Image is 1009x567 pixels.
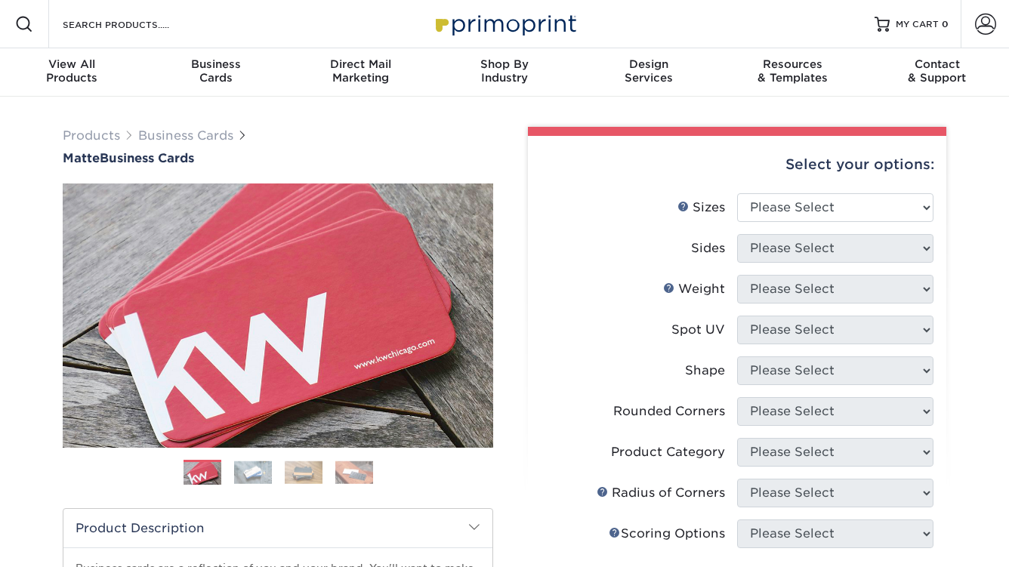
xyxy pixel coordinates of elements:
a: MatteBusiness Cards [63,151,493,165]
img: Primoprint [429,8,580,40]
div: & Support [865,57,1009,85]
img: Business Cards 03 [285,461,322,484]
div: Spot UV [671,321,725,339]
div: Radius of Corners [597,484,725,502]
a: Contact& Support [865,48,1009,97]
span: Contact [865,57,1009,71]
div: Sizes [677,199,725,217]
span: Design [576,57,720,71]
h1: Business Cards [63,151,493,165]
div: Product Category [611,443,725,461]
a: BusinessCards [144,48,289,97]
div: Select your options: [540,136,934,193]
a: Business Cards [138,128,233,143]
img: Business Cards 04 [335,461,373,484]
h2: Product Description [63,509,492,547]
img: Matte 01 [63,100,493,531]
span: Direct Mail [289,57,433,71]
div: Sides [691,239,725,257]
a: Direct MailMarketing [289,48,433,97]
div: Weight [663,280,725,298]
div: & Templates [720,57,865,85]
a: Products [63,128,120,143]
div: Rounded Corners [613,402,725,421]
div: Scoring Options [609,525,725,543]
a: Resources& Templates [720,48,865,97]
div: Marketing [289,57,433,85]
span: Matte [63,151,100,165]
div: Cards [144,57,289,85]
span: Business [144,57,289,71]
span: MY CART [896,18,939,31]
span: 0 [942,19,949,29]
div: Services [576,57,720,85]
a: Shop ByIndustry [433,48,577,97]
a: DesignServices [576,48,720,97]
span: Resources [720,57,865,71]
div: Shape [685,362,725,380]
input: SEARCH PRODUCTS..... [61,15,208,33]
div: Industry [433,57,577,85]
img: Business Cards 02 [234,461,272,484]
span: Shop By [433,57,577,71]
img: Business Cards 01 [184,455,221,492]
